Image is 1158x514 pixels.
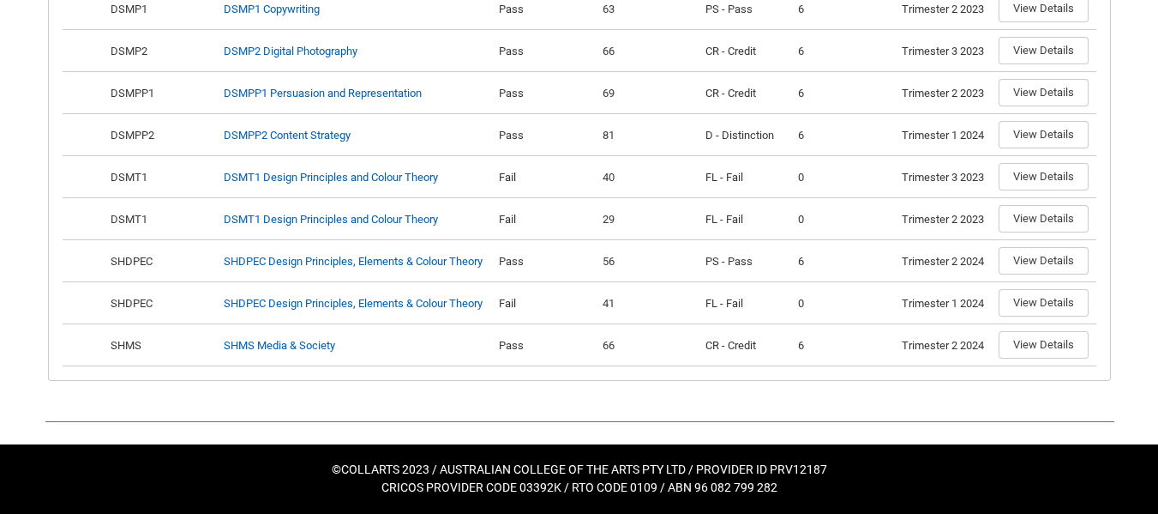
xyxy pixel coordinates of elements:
div: Trimester 2 2024 [902,337,985,354]
button: View Details [999,205,1089,233]
div: DSMPP1 Persuasion and Representation [224,85,422,102]
div: Trimester 2 2023 [902,1,985,18]
div: 0 [798,169,888,186]
div: PS - Pass [705,253,784,270]
div: 63 [603,1,693,18]
div: Pass [499,43,589,60]
div: Pass [499,85,589,102]
a: SHDPEC Design Principles, Elements & Colour Theory [224,297,483,310]
div: Fail [499,169,589,186]
div: 66 [603,337,693,354]
div: FL - Fail [705,295,784,312]
div: 0 [798,211,888,228]
div: SHDPEC Design Principles, Elements & Colour Theory [224,295,483,312]
div: Fail [499,211,589,228]
div: 29 [603,211,693,228]
div: DSMT1 Design Principles and Colour Theory [224,211,438,228]
div: CR - Credit [705,337,784,354]
div: PS - Pass [705,1,784,18]
div: Fail [499,295,589,312]
a: DSMPP1 Persuasion and Representation [224,87,422,100]
div: DSMP1 Copywriting [224,1,320,18]
div: 6 [798,43,888,60]
div: Pass [499,1,589,18]
div: DSMPP2 [108,127,210,144]
div: CR - Credit [705,43,784,60]
div: 66 [603,43,693,60]
button: View Details [999,79,1089,106]
a: DSMT1 Design Principles and Colour Theory [224,213,438,226]
a: DSMT1 Design Principles and Colour Theory [224,171,438,184]
a: SHMS Media & Society [224,339,335,352]
div: DSMT1 [108,211,210,228]
div: Pass [499,337,589,354]
div: SHDPEC [108,253,210,270]
div: Pass [499,127,589,144]
a: DSMP1 Copywriting [224,3,320,15]
div: 6 [798,85,888,102]
div: D - Distinction [705,127,784,144]
div: SHDPEC Design Principles, Elements & Colour Theory [224,253,483,270]
div: DSMPP2 Content Strategy [224,127,351,144]
button: View Details [999,37,1089,64]
div: DSMT1 Design Principles and Colour Theory [224,169,438,186]
div: DSMT1 [108,169,210,186]
div: 69 [603,85,693,102]
div: 81 [603,127,693,144]
img: REDU_GREY_LINE [45,412,1114,430]
div: DSMP1 [108,1,210,18]
div: Trimester 2 2024 [902,253,985,270]
button: View Details [999,121,1089,148]
a: DSMP2 Digital Photography [224,45,357,57]
div: CR - Credit [705,85,784,102]
div: 56 [603,253,693,270]
div: Pass [499,253,589,270]
div: Trimester 1 2024 [902,127,985,144]
div: 6 [798,253,888,270]
a: DSMPP2 Content Strategy [224,129,351,142]
div: 40 [603,169,693,186]
button: View Details [999,289,1089,317]
a: SHDPEC Design Principles, Elements & Colour Theory [224,255,483,268]
button: View Details [999,331,1089,359]
button: View Details [999,163,1089,190]
div: Trimester 3 2023 [902,169,985,186]
div: DSMPP1 [108,85,210,102]
div: SHDPEC [108,295,210,312]
div: 6 [798,337,888,354]
div: 6 [798,1,888,18]
div: Trimester 3 2023 [902,43,985,60]
div: Trimester 2 2023 [902,85,985,102]
div: SHMS Media & Society [224,337,335,354]
button: View Details [999,247,1089,275]
div: 41 [603,295,693,312]
div: Trimester 1 2024 [902,295,985,312]
div: FL - Fail [705,169,784,186]
div: 0 [798,295,888,312]
div: FL - Fail [705,211,784,228]
div: SHMS [108,337,210,354]
div: Trimester 2 2023 [902,211,985,228]
div: DSMP2 [108,43,210,60]
div: DSMP2 Digital Photography [224,43,357,60]
div: 6 [798,127,888,144]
